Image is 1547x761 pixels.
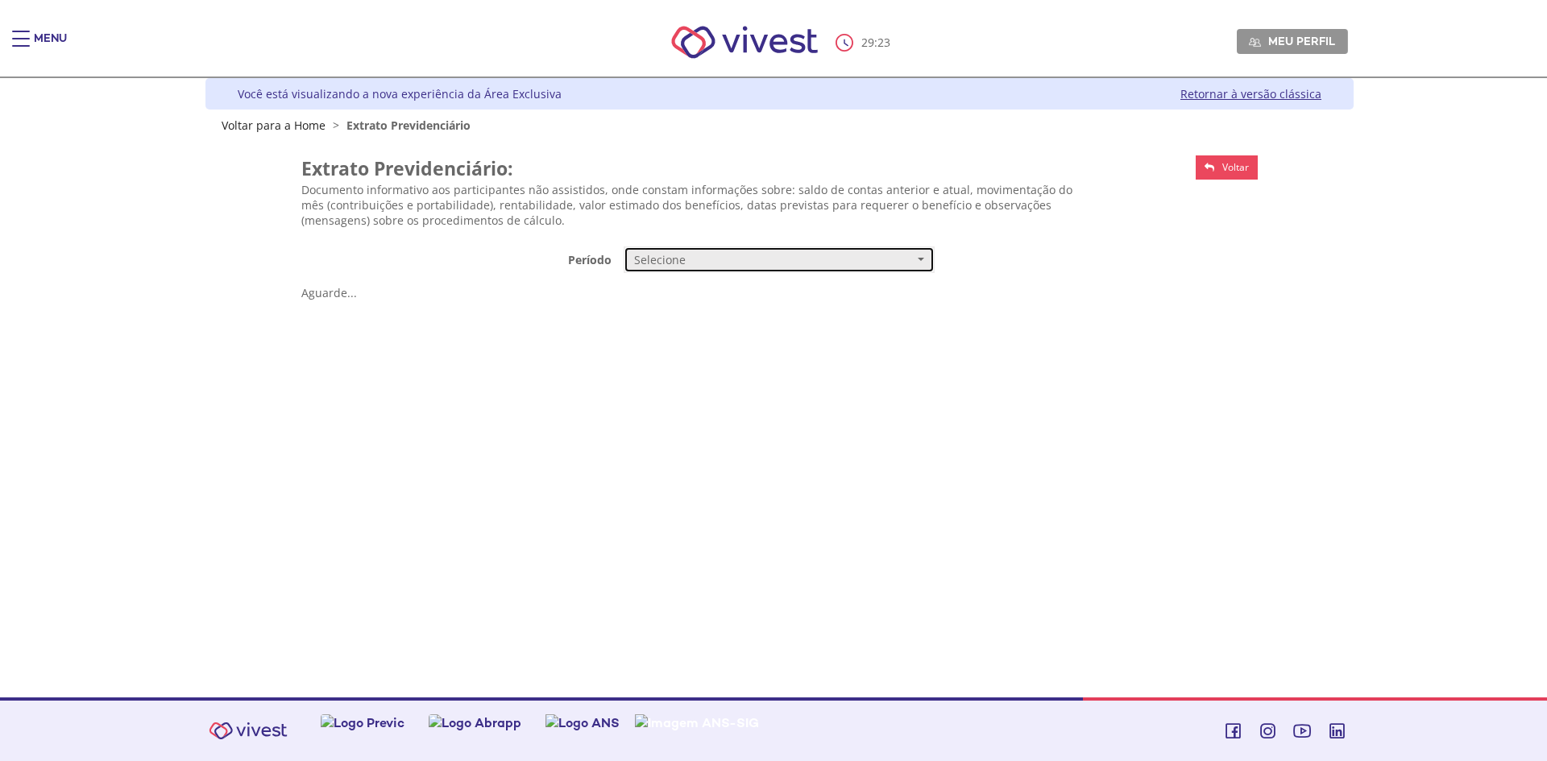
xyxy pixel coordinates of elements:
[635,714,759,731] img: Imagem ANS-SIG
[1237,29,1348,53] a: Meu perfil
[429,714,521,731] img: Logo Abrapp
[1196,155,1258,180] a: Voltar
[346,118,471,133] span: Extrato Previdenciário
[861,35,874,50] span: 29
[1180,86,1321,101] a: Retornar à versão clássica
[1268,34,1335,48] span: Meu perfil
[238,86,562,101] div: Você está visualizando a nova experiência da Área Exclusiva
[321,714,404,731] img: Logo Previc
[1222,160,1249,174] span: Voltar
[1249,36,1261,48] img: Meu perfil
[295,246,618,267] label: Período
[836,34,894,52] div: :
[193,78,1354,697] div: Vivest
[545,714,620,731] img: Logo ANS
[34,31,67,63] div: Menu
[200,713,297,749] img: Vivest
[301,182,1097,228] p: Documento informativo aos participantes não assistidos, onde constam informações sobre: saldo de ...
[301,147,1259,306] section: <span lang="pt-BR" dir="ltr">Funcesp - Vivest- Extrato Previdenciario Mensal Configuração RAIOX</...
[634,252,914,268] span: Selecione
[301,285,1259,300] div: Aguarde...
[877,35,890,50] span: 23
[624,246,935,274] button: Selecione
[301,155,1097,182] h2: Extrato Previdenciário:
[329,118,343,133] span: >
[653,8,836,77] img: Vivest
[222,118,326,133] a: Voltar para a Home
